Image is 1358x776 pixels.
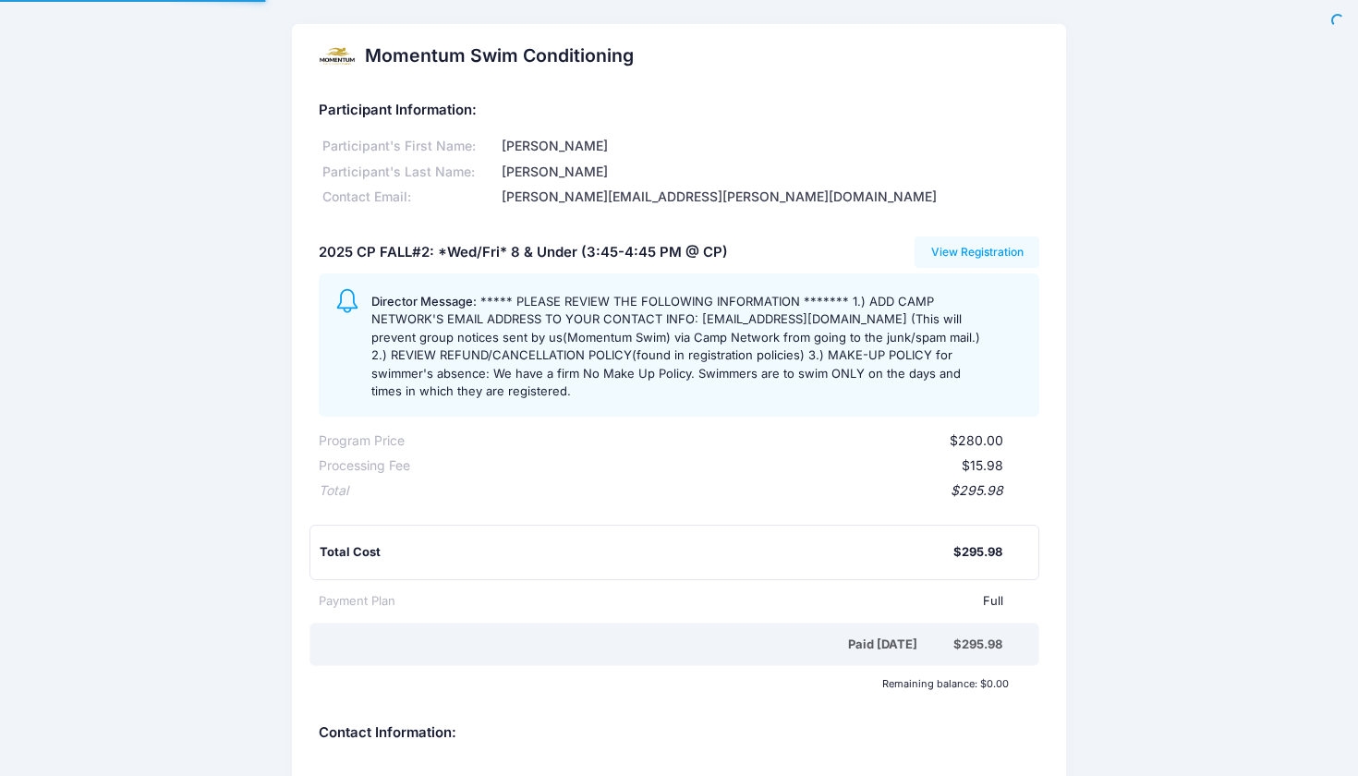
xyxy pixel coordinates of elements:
[319,592,395,611] div: Payment Plan
[371,294,980,399] span: ***** PLEASE REVIEW THE FOLLOWING INFORMATION ******* 1.) ADD CAMP NETWORK'S EMAIL ADDRESS TO YOU...
[319,245,728,261] h5: 2025 CP FALL#2: *Wed/Fri* 8 & Under (3:45-4:45 PM @ CP)
[365,45,634,67] h2: Momentum Swim Conditioning
[410,456,1003,476] div: $15.98
[319,103,1039,119] h5: Participant Information:
[319,188,499,207] div: Contact Email:
[320,543,953,562] div: Total Cost
[319,481,348,501] div: Total
[371,294,477,309] span: Director Message:
[499,137,1039,156] div: [PERSON_NAME]
[499,188,1039,207] div: [PERSON_NAME][EMAIL_ADDRESS][PERSON_NAME][DOMAIN_NAME]
[319,431,405,451] div: Program Price
[395,592,1003,611] div: Full
[322,636,953,654] div: Paid [DATE]
[319,163,499,182] div: Participant's Last Name:
[499,163,1039,182] div: [PERSON_NAME]
[348,481,1003,501] div: $295.98
[950,432,1003,448] span: $280.00
[915,236,1039,268] a: View Registration
[310,678,1019,689] div: Remaining balance: $0.00
[319,456,410,476] div: Processing Fee
[319,137,499,156] div: Participant's First Name:
[319,725,1039,742] h5: Contact Information:
[953,543,1002,562] div: $295.98
[953,636,1002,654] div: $295.98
